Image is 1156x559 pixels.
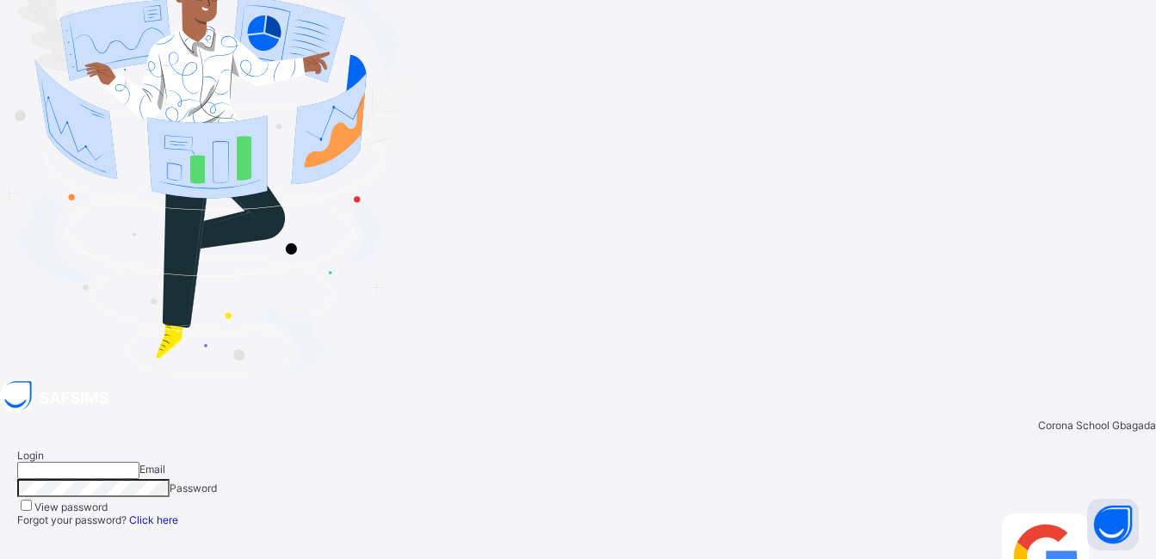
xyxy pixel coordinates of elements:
span: Login [17,449,44,462]
span: Corona School Gbagada [1038,419,1156,432]
a: Click here [129,513,178,526]
span: Forgot your password? [17,513,178,526]
span: Email [139,463,165,476]
label: View password [34,501,108,513]
button: Open asap [1087,499,1139,550]
span: Password [170,482,217,494]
